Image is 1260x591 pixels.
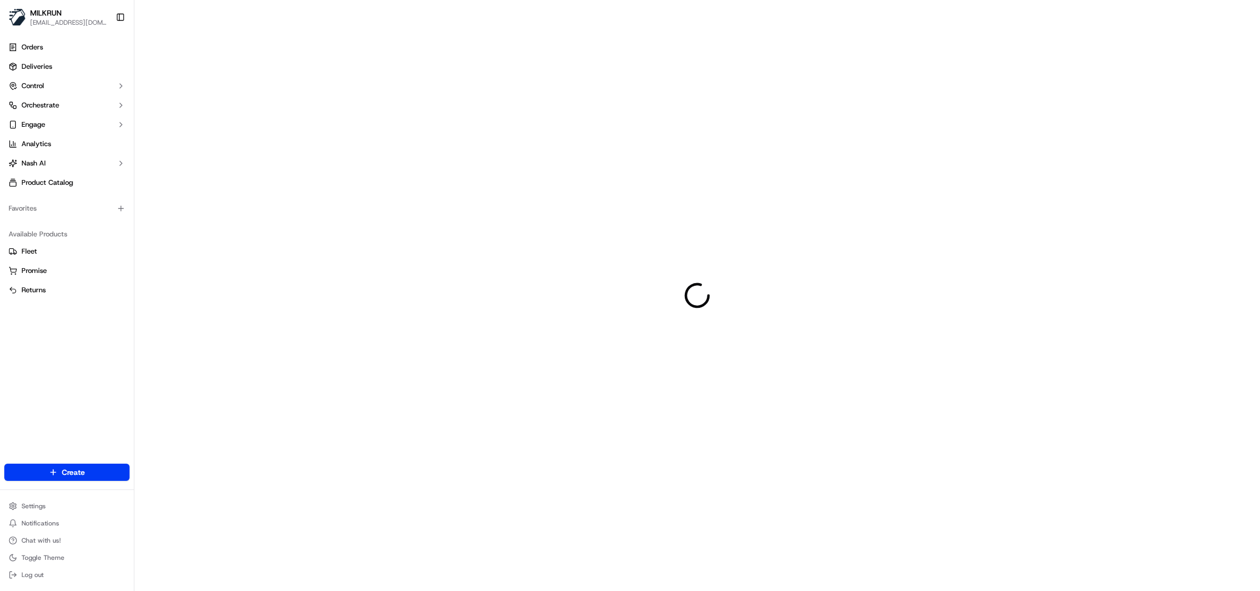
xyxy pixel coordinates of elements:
[4,77,130,95] button: Control
[4,499,130,514] button: Settings
[4,4,111,30] button: MILKRUNMILKRUN[EMAIL_ADDRESS][DOMAIN_NAME]
[4,97,130,114] button: Orchestrate
[4,226,130,243] div: Available Products
[22,158,46,168] span: Nash AI
[22,81,44,91] span: Control
[22,139,51,149] span: Analytics
[22,571,44,579] span: Log out
[62,467,85,478] span: Create
[22,178,73,188] span: Product Catalog
[4,155,130,172] button: Nash AI
[4,567,130,582] button: Log out
[22,553,65,562] span: Toggle Theme
[4,39,130,56] a: Orders
[4,200,130,217] div: Favorites
[22,519,59,528] span: Notifications
[4,58,130,75] a: Deliveries
[30,8,62,18] button: MILKRUN
[4,516,130,531] button: Notifications
[4,135,130,153] a: Analytics
[22,100,59,110] span: Orchestrate
[4,550,130,565] button: Toggle Theme
[9,285,125,295] a: Returns
[9,9,26,26] img: MILKRUN
[4,243,130,260] button: Fleet
[4,174,130,191] a: Product Catalog
[22,42,43,52] span: Orders
[9,266,125,276] a: Promise
[4,282,130,299] button: Returns
[22,247,37,256] span: Fleet
[4,533,130,548] button: Chat with us!
[22,62,52,71] span: Deliveries
[22,285,46,295] span: Returns
[22,502,46,510] span: Settings
[22,120,45,129] span: Engage
[9,247,125,256] a: Fleet
[22,266,47,276] span: Promise
[4,262,130,279] button: Promise
[4,464,130,481] button: Create
[4,116,130,133] button: Engage
[22,536,61,545] span: Chat with us!
[30,18,107,27] button: [EMAIL_ADDRESS][DOMAIN_NAME]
